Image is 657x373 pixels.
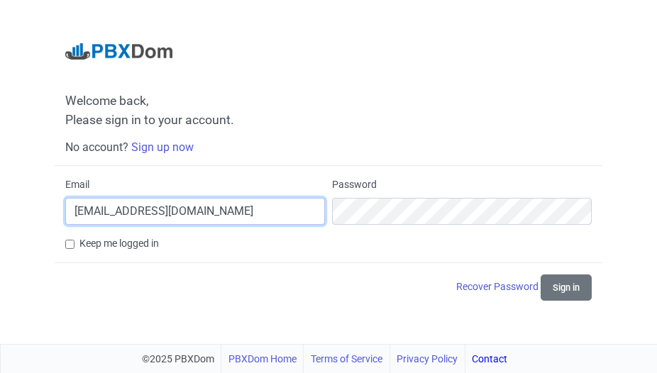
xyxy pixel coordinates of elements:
[131,140,194,154] a: Sign up now
[79,236,159,251] label: Keep me logged in
[456,281,541,292] a: Recover Password
[65,140,592,154] h6: No account?
[311,345,382,373] a: Terms of Service
[142,345,508,373] div: ©2025 PBXDom
[65,113,234,127] span: Please sign in to your account.
[472,345,507,373] a: Contact
[65,198,325,225] input: Email here...
[397,345,458,373] a: Privacy Policy
[541,274,592,301] button: Sign in
[65,177,89,192] label: Email
[332,177,377,192] label: Password
[228,345,297,373] a: PBXDom Home
[65,94,592,108] span: Welcome back,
